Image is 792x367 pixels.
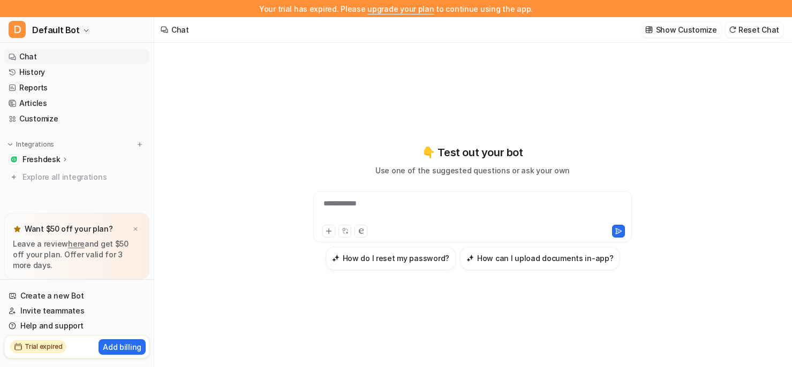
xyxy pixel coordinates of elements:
[729,26,736,34] img: reset
[32,22,80,37] span: Default Bot
[4,111,149,126] a: Customize
[13,225,21,233] img: star
[25,342,63,351] h2: Trial expired
[136,141,144,148] img: menu_add.svg
[645,26,653,34] img: customize
[6,141,14,148] img: expand menu
[343,253,449,264] h3: How do I reset my password?
[367,4,434,13] a: upgrade your plan
[422,144,523,160] p: 👇 Test out your bot
[9,21,26,38] span: D
[326,247,456,270] button: How do I reset my password?How do I reset my password?
[466,254,474,262] img: How can I upload documents in-app?
[171,24,189,35] div: Chat
[4,170,149,185] a: Explore all integrations
[4,80,149,95] a: Reports
[4,318,149,333] a: Help and support
[4,96,149,111] a: Articles
[4,303,149,318] a: Invite teammates
[4,65,149,80] a: History
[460,247,620,270] button: How can I upload documents in-app?How can I upload documents in-app?
[726,22,783,37] button: Reset Chat
[103,341,141,353] p: Add billing
[132,226,139,233] img: x
[656,24,717,35] p: Show Customize
[9,172,19,182] img: explore all integrations
[22,154,60,165] p: Freshdesk
[4,49,149,64] a: Chat
[375,165,570,176] p: Use one of the suggested questions or ask your own
[11,156,17,163] img: Freshdesk
[332,254,340,262] img: How do I reset my password?
[642,22,721,37] button: Show Customize
[477,253,613,264] h3: How can I upload documents in-app?
[22,169,145,186] span: Explore all integrations
[4,288,149,303] a: Create a new Bot
[16,140,54,149] p: Integrations
[68,239,85,248] a: here
[13,239,141,271] p: Leave a review and get $50 off your plan. Offer valid for 3 more days.
[4,139,57,150] button: Integrations
[99,339,146,355] button: Add billing
[25,224,113,234] p: Want $50 off your plan?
